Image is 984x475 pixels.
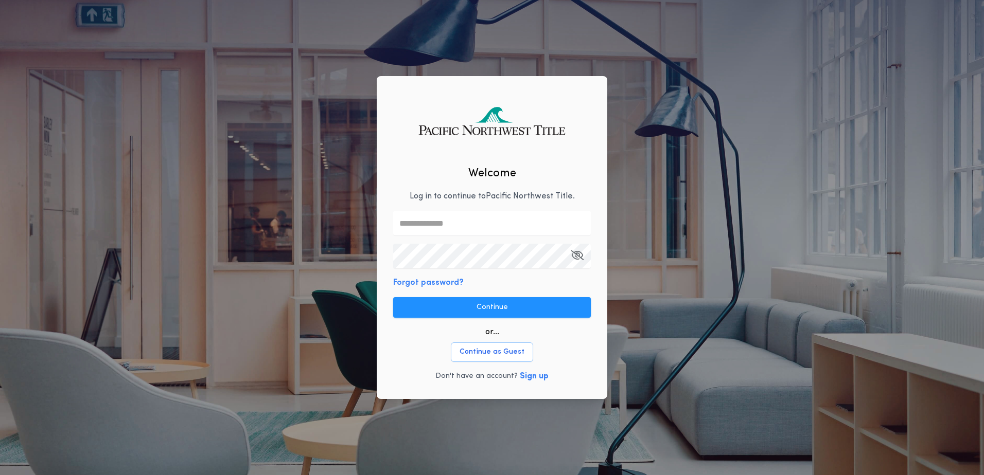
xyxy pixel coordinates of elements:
[451,342,533,362] button: Continue as Guest
[410,190,575,203] p: Log in to continue to Pacific Northwest Title .
[413,98,571,143] img: logo
[520,370,549,382] button: Sign up
[485,326,499,338] p: or...
[393,277,464,289] button: Forgot password?
[393,297,591,318] button: Continue
[435,371,518,381] p: Don't have an account?
[468,165,516,182] h2: Welcome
